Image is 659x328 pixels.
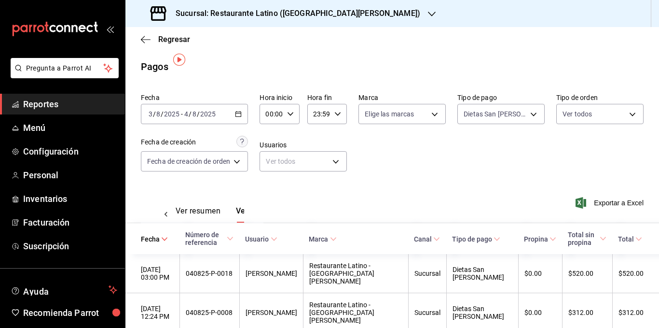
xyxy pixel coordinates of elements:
div: [DATE] 12:24 PM [141,305,174,320]
span: Suscripción [23,240,117,253]
label: Tipo de pago [457,94,545,101]
div: $0.00 [524,309,556,316]
span: Recomienda Parrot [23,306,117,319]
div: Pagos [141,59,168,74]
div: $312.00 [618,309,644,316]
span: Regresar [158,35,190,44]
div: 040825-P-0018 [186,270,234,277]
span: / [161,110,164,118]
label: Fecha [141,94,248,101]
span: Marca [309,235,336,243]
label: Hora inicio [260,94,299,101]
div: navigation tabs [176,206,244,223]
button: Regresar [141,35,190,44]
div: $520.00 [618,270,644,277]
span: Fecha de creación de orden [147,157,230,166]
span: Propina [524,235,556,243]
span: Personal [23,169,117,182]
input: -- [192,110,197,118]
input: ---- [200,110,216,118]
h3: Sucursal: Restaurante Latino ([GEOGRAPHIC_DATA][PERSON_NAME]) [168,8,420,19]
span: Fecha [141,235,168,243]
label: Marca [358,94,446,101]
button: Pregunta a Parrot AI [11,58,119,78]
label: Usuarios [260,142,347,148]
div: Restaurante Latino - [GEOGRAPHIC_DATA][PERSON_NAME] [309,262,402,285]
div: Dietas San [PERSON_NAME] [453,266,512,281]
div: Fecha de creación [141,137,196,147]
div: Dietas San [PERSON_NAME] [453,305,512,320]
span: Canal [414,235,440,243]
input: -- [156,110,161,118]
input: -- [148,110,153,118]
button: open_drawer_menu [106,25,114,33]
span: / [189,110,192,118]
span: Configuración [23,145,117,158]
span: / [197,110,200,118]
span: Pregunta a Parrot AI [26,63,104,73]
span: - [181,110,183,118]
span: Dietas San [PERSON_NAME] [464,109,527,119]
a: Pregunta a Parrot AI [7,70,119,80]
div: [DATE] 03:00 PM [141,266,174,281]
input: ---- [164,110,180,118]
span: Total [618,235,642,243]
span: Tipo de pago [452,235,500,243]
span: Número de referencia [185,231,234,246]
span: Ver todos [563,109,592,119]
img: Tooltip marker [173,54,185,66]
div: $0.00 [524,270,556,277]
input: -- [184,110,189,118]
span: Ayuda [23,284,105,296]
span: Reportes [23,98,117,111]
div: Ver todos [260,151,347,171]
span: Total sin propina [568,231,606,246]
label: Tipo de orden [556,94,644,101]
button: Ver resumen [176,206,220,223]
span: Menú [23,121,117,134]
span: / [153,110,156,118]
button: Ver pagos [236,206,273,223]
span: Usuario [245,235,277,243]
div: $312.00 [568,309,606,316]
div: [PERSON_NAME] [246,270,297,277]
div: Sucursal [414,309,440,316]
div: $520.00 [568,270,606,277]
div: Restaurante Latino - [GEOGRAPHIC_DATA][PERSON_NAME] [309,301,402,324]
span: Inventarios [23,192,117,205]
div: Sucursal [414,270,440,277]
div: [PERSON_NAME] [246,309,297,316]
span: Elige las marcas [365,109,414,119]
label: Hora fin [307,94,347,101]
div: 040825-P-0008 [186,309,234,316]
button: Exportar a Excel [577,197,644,209]
span: Facturación [23,216,117,229]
